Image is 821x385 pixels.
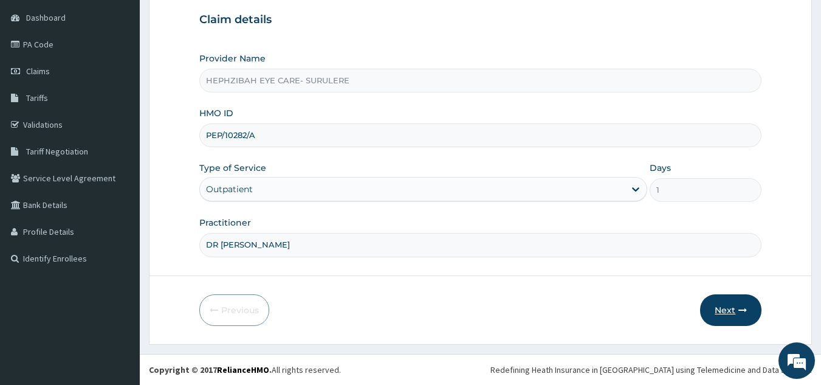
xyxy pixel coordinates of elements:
[26,92,48,103] span: Tariffs
[199,217,251,229] label: Practitioner
[70,115,168,238] span: We're online!
[199,233,762,257] input: Enter Name
[206,183,253,195] div: Outpatient
[650,162,671,174] label: Days
[22,61,49,91] img: d_794563401_company_1708531726252_794563401
[199,52,266,64] label: Provider Name
[199,162,266,174] label: Type of Service
[217,364,269,375] a: RelianceHMO
[199,107,233,119] label: HMO ID
[26,12,66,23] span: Dashboard
[199,6,228,35] div: Minimize live chat window
[490,364,812,376] div: Redefining Heath Insurance in [GEOGRAPHIC_DATA] using Telemedicine and Data Science!
[6,256,232,299] textarea: Type your message and hit 'Enter'
[199,294,269,326] button: Previous
[140,354,821,385] footer: All rights reserved.
[199,13,762,27] h3: Claim details
[149,364,272,375] strong: Copyright © 2017 .
[26,146,88,157] span: Tariff Negotiation
[26,66,50,77] span: Claims
[700,294,761,326] button: Next
[199,123,762,147] input: Enter HMO ID
[63,68,204,84] div: Chat with us now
